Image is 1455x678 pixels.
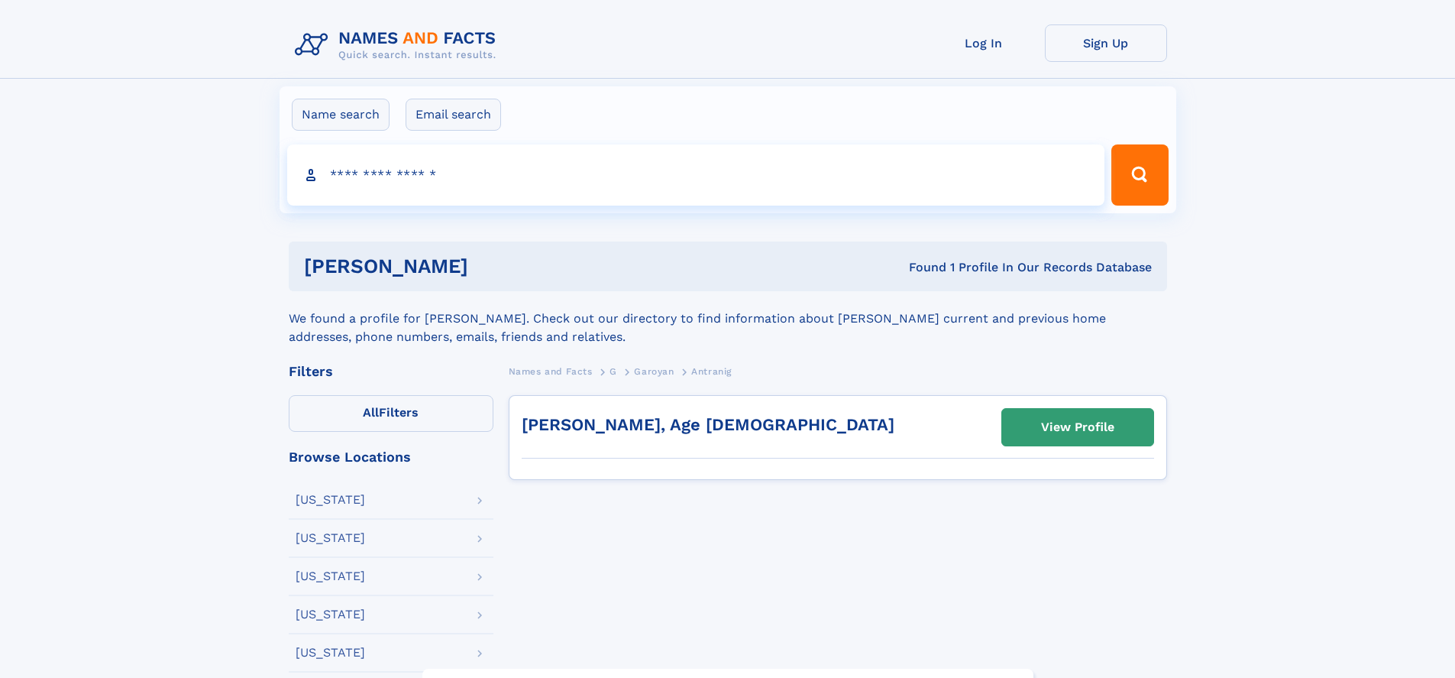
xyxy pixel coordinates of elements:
div: We found a profile for [PERSON_NAME]. Check out our directory to find information about [PERSON_N... [289,291,1167,346]
a: Names and Facts [509,362,593,381]
div: Browse Locations [289,450,493,464]
div: Filters [289,365,493,378]
div: [US_STATE] [296,494,365,506]
div: [US_STATE] [296,532,365,544]
div: [US_STATE] [296,647,365,659]
label: Name search [292,99,390,131]
div: [US_STATE] [296,570,365,582]
span: Antranig [691,366,732,377]
a: Log In [923,24,1045,62]
div: Found 1 Profile In Our Records Database [688,259,1152,276]
a: View Profile [1002,409,1153,446]
a: G [609,362,617,381]
img: Logo Names and Facts [289,24,509,66]
span: Garoyan [634,366,674,377]
label: Filters [289,395,493,432]
h1: [PERSON_NAME] [304,257,689,276]
span: All [363,405,379,420]
label: Email search [406,99,501,131]
a: [PERSON_NAME], Age [DEMOGRAPHIC_DATA] [522,415,894,434]
a: Garoyan [634,362,674,381]
span: G [609,366,617,377]
button: Search Button [1111,144,1168,206]
div: View Profile [1041,410,1114,445]
a: Sign Up [1045,24,1167,62]
input: search input [287,144,1105,206]
div: [US_STATE] [296,608,365,621]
